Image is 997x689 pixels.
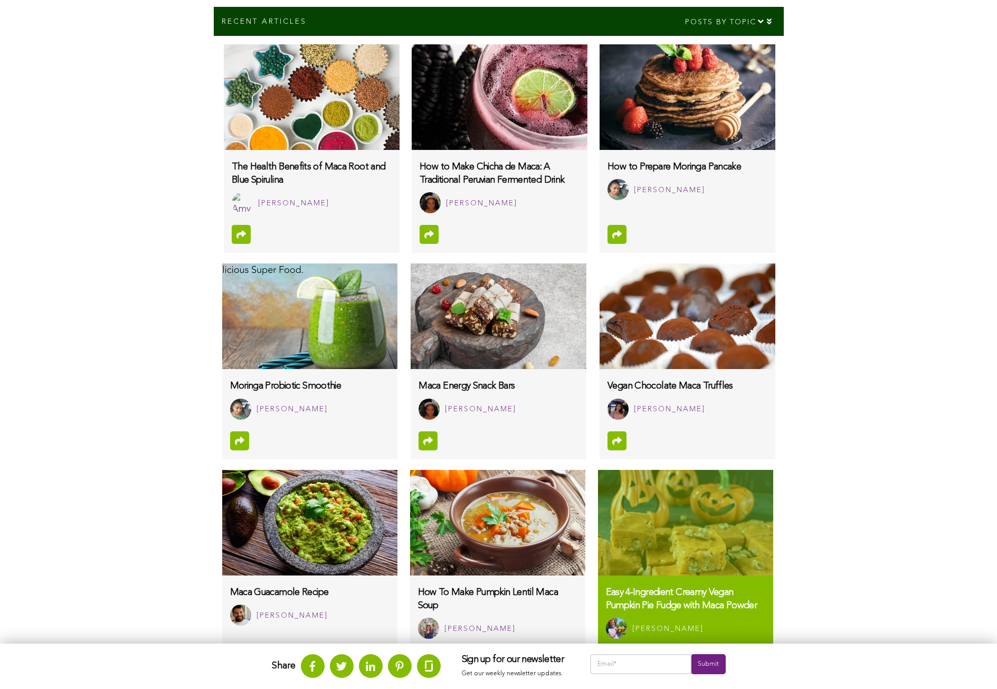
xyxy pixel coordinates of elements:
[444,622,516,636] div: [PERSON_NAME]
[607,399,629,420] img: Kaitlyn Yi
[257,609,328,622] div: [PERSON_NAME]
[420,192,441,213] img: Ajane Tate
[222,575,397,634] a: Maca Guacamole Recipe Abdullah Alarifi [PERSON_NAME]
[412,150,587,221] a: How to Make Chicha de Maca: A Traditional Peruvian Fermented Drink Ajane Tate [PERSON_NAME]
[232,192,253,213] img: Amy Keeler
[224,44,399,150] img: the-health-benefits-of-maca-root-and-blue-spirulina
[445,403,516,416] div: [PERSON_NAME]
[418,586,577,612] h3: How To Make Pumpkin Lentil Maca Soup
[222,16,307,26] p: Recent Articles
[462,654,569,666] h3: Sign up for our newsletter
[634,184,705,197] div: [PERSON_NAME]
[420,161,579,187] h3: How to Make Chicha de Maca: A Traditional Peruvian Fermented Drink
[230,586,390,599] h3: Maca Guacamole Recipe
[462,668,569,679] p: Get our weekly newsletter updates.
[606,618,627,639] img: Rachel Thomas
[222,369,397,427] a: Moringa Probiotic Smoothie Joy Okafor [PERSON_NAME]
[634,403,705,416] div: [PERSON_NAME]
[600,369,775,427] a: Vegan Chocolate Maca Truffles Kaitlyn Yi [PERSON_NAME]
[425,660,433,672] img: glassdoor.svg
[224,150,399,221] a: The Health Benefits of Maca Root and Blue Spirulina Amy Keeler [PERSON_NAME]
[598,575,773,647] a: Easy 4-Ingredient Creamy Vegan Pumpkin Pie Fudge with Maca Powder Rachel Thomas [PERSON_NAME]
[410,575,585,647] a: How To Make Pumpkin Lentil Maca Soup Beverly Wu [PERSON_NAME]
[607,380,767,393] h3: Vegan Chocolate Maca Truffles
[600,150,775,208] a: How to Prepare Moringa Pancake Joy Okafor [PERSON_NAME]
[257,403,328,416] div: [PERSON_NAME]
[230,605,251,626] img: Abdullah Alarifi
[944,638,997,689] iframe: Chat Widget
[411,369,586,427] a: Maca Energy Snack Bars Ajane Tate [PERSON_NAME]
[600,263,775,369] img: vegan-chocolate-maca-truffles
[272,661,296,671] strong: Share
[607,161,767,174] h3: How to Prepare Moringa Pancake
[418,618,439,639] img: Beverly Wu
[632,622,704,636] div: [PERSON_NAME]
[230,380,390,393] h3: Moringa Probiotic Smoothie
[232,161,391,187] h3: The Health Benefits of Maca Root and Blue Spirulina
[222,470,397,575] img: maca-guacamole-recipe
[607,179,629,200] img: Joy Okafor
[590,654,692,674] input: Email*
[419,380,578,393] h3: Maca Energy Snack Bars
[598,470,773,575] img: Easy Creamy Vegan Pumpkin Fudge with Maca Powder
[606,586,765,612] h3: Easy 4-Ingredient Creamy Vegan Pumpkin Pie Fudge with Maca Powder
[258,197,329,210] div: [PERSON_NAME]
[410,470,585,575] img: How-To-Make-Pumpkin-Lentil-Maca-Soup
[222,263,397,369] img: Delicious Moringa Smoothie
[677,7,784,36] div: Posts by topic
[446,197,517,210] div: [PERSON_NAME]
[691,654,725,674] input: Submit
[230,399,251,420] img: Joy Okafor
[419,399,440,420] img: Ajane Tate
